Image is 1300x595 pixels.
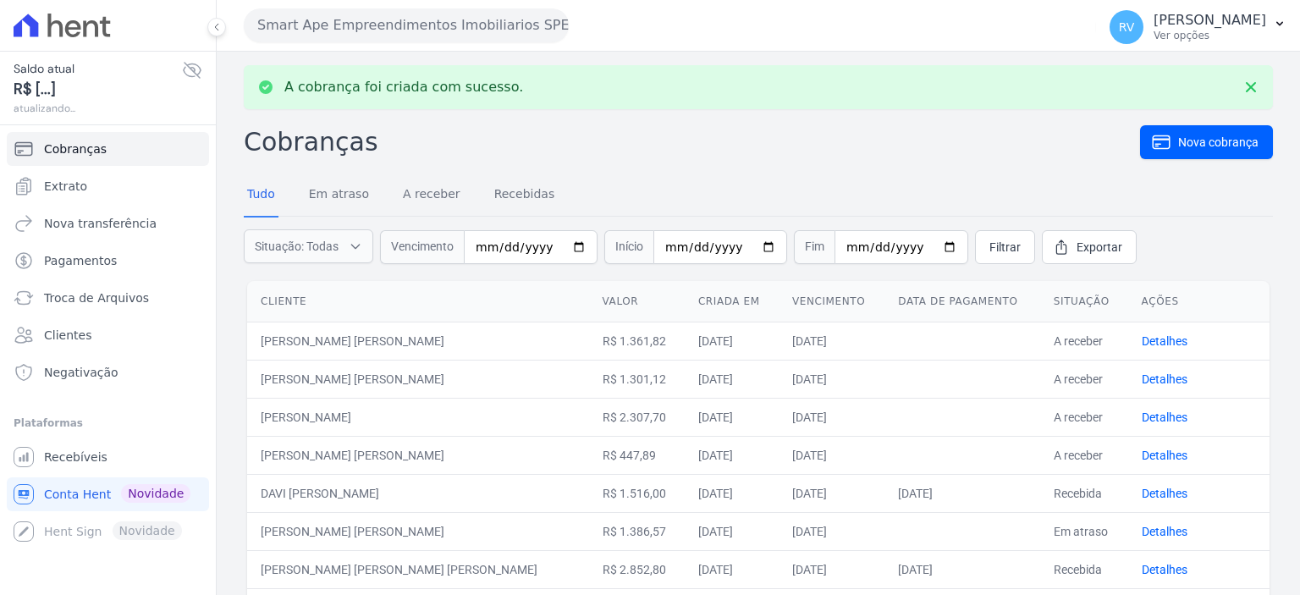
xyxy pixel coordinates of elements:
td: Em atraso [1040,512,1128,550]
div: Plataformas [14,413,202,433]
td: R$ 1.301,12 [589,360,685,398]
a: Clientes [7,318,209,352]
td: [DATE] [779,474,884,512]
a: Conta Hent Novidade [7,477,209,511]
td: [DATE] [779,398,884,436]
td: R$ 2.852,80 [589,550,685,588]
a: Detalhes [1142,449,1187,462]
td: [DATE] [685,550,779,588]
a: Detalhes [1142,372,1187,386]
th: Criada em [685,281,779,322]
a: Tudo [244,174,278,218]
a: Em atraso [306,174,372,218]
span: Pagamentos [44,252,117,269]
p: Ver opções [1154,29,1266,42]
td: [PERSON_NAME] [PERSON_NAME] [247,436,589,474]
th: Vencimento [779,281,884,322]
span: R$ [...] [14,78,182,101]
a: Recebidas [491,174,559,218]
td: [DATE] [685,360,779,398]
th: Data de pagamento [884,281,1039,322]
a: Cobranças [7,132,209,166]
span: Novidade [121,484,190,503]
a: Negativação [7,355,209,389]
td: R$ 1.386,57 [589,512,685,550]
a: Detalhes [1142,334,1187,348]
a: Nova transferência [7,207,209,240]
td: [PERSON_NAME] [PERSON_NAME] [247,322,589,360]
button: Smart Ape Empreendimentos Imobiliarios SPE LTDA [244,8,569,42]
td: [DATE] [685,512,779,550]
td: A receber [1040,436,1128,474]
span: Extrato [44,178,87,195]
a: Recebíveis [7,440,209,474]
span: Nova cobrança [1178,134,1259,151]
th: Cliente [247,281,589,322]
span: Nova transferência [44,215,157,232]
td: [DATE] [685,436,779,474]
span: Filtrar [989,239,1021,256]
td: [DATE] [779,436,884,474]
span: Clientes [44,327,91,344]
span: Situação: Todas [255,238,339,255]
td: [DATE] [779,322,884,360]
span: Fim [794,230,835,264]
a: A receber [399,174,464,218]
td: [PERSON_NAME] [PERSON_NAME] [247,360,589,398]
td: [DATE] [685,474,779,512]
td: R$ 447,89 [589,436,685,474]
nav: Sidebar [14,132,202,548]
td: Recebida [1040,550,1128,588]
span: Recebíveis [44,449,107,466]
td: [DATE] [779,550,884,588]
td: DAVI [PERSON_NAME] [247,474,589,512]
span: Exportar [1077,239,1122,256]
th: Valor [589,281,685,322]
td: A receber [1040,322,1128,360]
td: [DATE] [685,322,779,360]
h2: Cobranças [244,123,1140,161]
a: Extrato [7,169,209,203]
button: Situação: Todas [244,229,373,263]
td: [PERSON_NAME] [247,398,589,436]
p: [PERSON_NAME] [1154,12,1266,29]
td: [DATE] [884,550,1039,588]
td: [DATE] [779,512,884,550]
a: Exportar [1042,230,1137,264]
a: Detalhes [1142,563,1187,576]
span: Saldo atual [14,60,182,78]
span: Troca de Arquivos [44,289,149,306]
p: A cobrança foi criada com sucesso. [284,79,523,96]
td: A receber [1040,360,1128,398]
td: R$ 2.307,70 [589,398,685,436]
a: Pagamentos [7,244,209,278]
td: A receber [1040,398,1128,436]
a: Filtrar [975,230,1035,264]
td: [PERSON_NAME] [PERSON_NAME] [PERSON_NAME] [247,550,589,588]
a: Detalhes [1142,525,1187,538]
td: Recebida [1040,474,1128,512]
a: Nova cobrança [1140,125,1273,159]
td: [PERSON_NAME] [PERSON_NAME] [247,512,589,550]
span: Cobranças [44,140,107,157]
span: atualizando... [14,101,182,116]
span: Início [604,230,653,264]
span: Vencimento [380,230,464,264]
td: R$ 1.516,00 [589,474,685,512]
td: [DATE] [884,474,1039,512]
td: [DATE] [685,398,779,436]
span: Negativação [44,364,118,381]
span: RV [1119,21,1135,33]
th: Ações [1128,281,1270,322]
a: Detalhes [1142,410,1187,424]
td: R$ 1.361,82 [589,322,685,360]
button: RV [PERSON_NAME] Ver opções [1096,3,1300,51]
a: Troca de Arquivos [7,281,209,315]
a: Detalhes [1142,487,1187,500]
th: Situação [1040,281,1128,322]
td: [DATE] [779,360,884,398]
span: Conta Hent [44,486,111,503]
